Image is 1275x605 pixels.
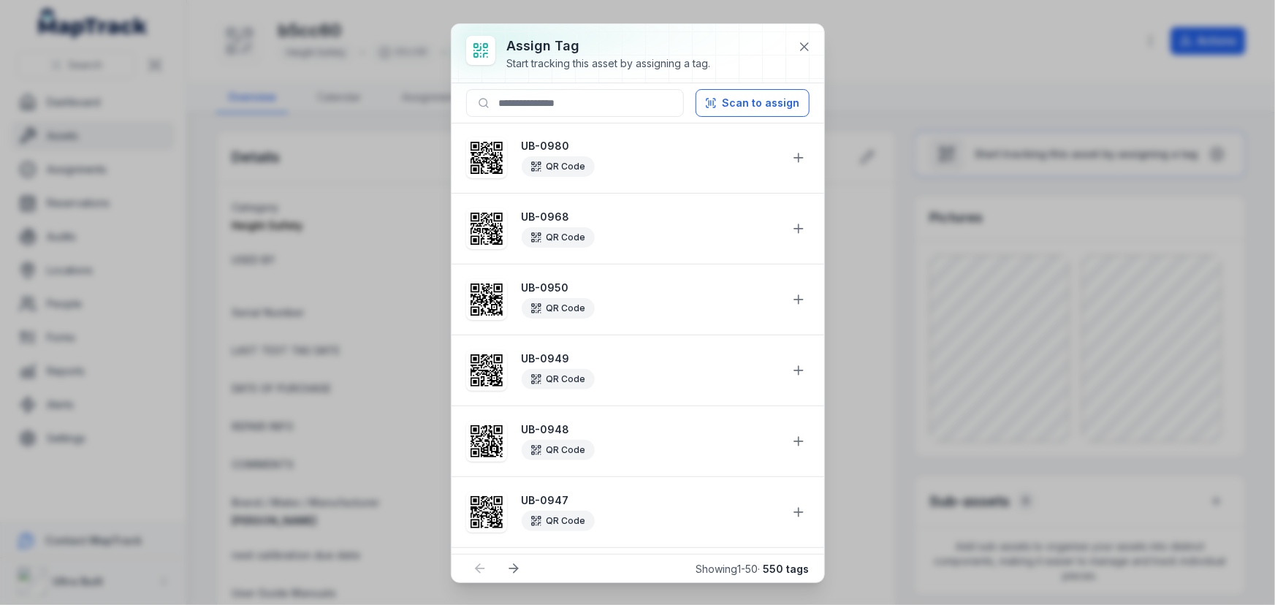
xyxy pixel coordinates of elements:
h3: Assign tag [507,36,711,56]
div: QR Code [522,156,595,177]
div: QR Code [522,511,595,531]
strong: 550 tags [764,563,810,575]
span: Showing 1 - 50 · [696,563,810,575]
strong: UB-0949 [522,351,779,366]
strong: UB-0950 [522,281,779,295]
strong: UB-0968 [522,210,779,224]
button: Scan to assign [696,89,810,117]
strong: UB-0948 [522,422,779,437]
div: QR Code [522,369,595,389]
div: QR Code [522,298,595,319]
strong: UB-0947 [522,493,779,508]
div: QR Code [522,227,595,248]
strong: UB-0980 [522,139,779,153]
div: QR Code [522,440,595,460]
div: Start tracking this asset by assigning a tag. [507,56,711,71]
